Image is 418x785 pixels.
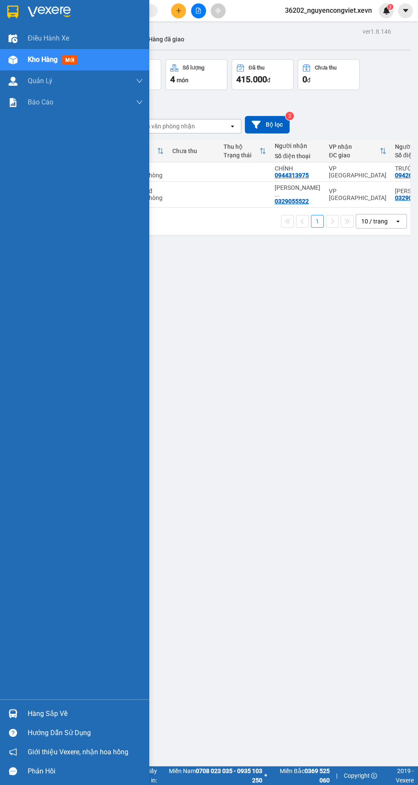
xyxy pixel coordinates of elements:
[249,65,264,71] div: Đã thu
[395,218,401,225] svg: open
[28,707,143,720] div: Hàng sắp về
[302,74,307,84] span: 0
[195,8,201,14] span: file-add
[232,59,293,90] button: Đã thu415.000đ
[389,4,392,10] span: 3
[307,77,311,84] span: đ
[7,6,18,18] img: logo-vxr
[275,153,320,159] div: Số điện thoại
[361,217,388,226] div: 10 / trang
[275,142,320,149] div: Người nhận
[325,140,391,162] th: Toggle SortBy
[275,191,280,198] span: ...
[275,172,309,179] div: 0944313975
[363,27,391,36] div: ver 1.8.146
[219,140,270,162] th: Toggle SortBy
[9,767,17,775] span: message
[275,198,309,205] div: 0329055522
[329,188,386,201] div: VP [GEOGRAPHIC_DATA]
[245,116,290,133] button: Bộ lọc
[196,768,262,784] strong: 0708 023 035 - 0935 103 250
[387,4,393,10] sup: 3
[9,77,17,86] img: warehouse-icon
[336,771,337,780] span: |
[28,75,52,86] span: Quản Lý
[183,65,204,71] div: Số lượng
[28,747,128,757] span: Giới thiệu Vexere, nhận hoa hồng
[28,97,53,107] span: Báo cáo
[136,99,143,106] span: down
[9,55,17,64] img: warehouse-icon
[28,33,69,43] span: Điều hành xe
[191,3,206,18] button: file-add
[142,29,191,49] button: Hàng đã giao
[28,55,58,64] span: Kho hàng
[9,709,17,718] img: warehouse-icon
[9,748,17,756] span: notification
[171,3,186,18] button: plus
[315,65,337,71] div: Chưa thu
[215,8,221,14] span: aim
[28,727,143,739] div: Hướng dẫn sử dụng
[165,59,227,90] button: Số lượng4món
[329,152,380,159] div: ĐC giao
[275,184,320,198] div: VŨ MINH HOÀNG
[136,78,143,84] span: down
[172,148,215,154] div: Chưa thu
[305,768,330,784] strong: 0369 525 060
[371,773,377,779] span: copyright
[176,8,182,14] span: plus
[62,55,78,65] span: mới
[267,77,270,84] span: đ
[264,774,267,777] span: ⚪️
[28,765,143,778] div: Phản hồi
[9,98,17,107] img: solution-icon
[329,143,380,150] div: VP nhận
[136,122,195,130] div: Chọn văn phòng nhận
[159,766,262,785] span: Miền Nam
[398,3,413,18] button: caret-down
[298,59,360,90] button: Chưa thu0đ
[170,74,175,84] span: 4
[236,74,267,84] span: 415.000
[278,5,379,16] span: 36202_nguyencongviet.xevn
[9,34,17,43] img: warehouse-icon
[275,165,320,172] div: CHÍNH
[229,123,236,130] svg: open
[211,3,226,18] button: aim
[269,766,330,785] span: Miền Bắc
[383,7,390,14] img: icon-new-feature
[224,143,259,150] div: Thu hộ
[311,215,324,228] button: 1
[177,77,189,84] span: món
[285,112,294,120] sup: 2
[224,152,259,159] div: Trạng thái
[9,729,17,737] span: question-circle
[402,7,409,14] span: caret-down
[329,165,386,179] div: VP [GEOGRAPHIC_DATA]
